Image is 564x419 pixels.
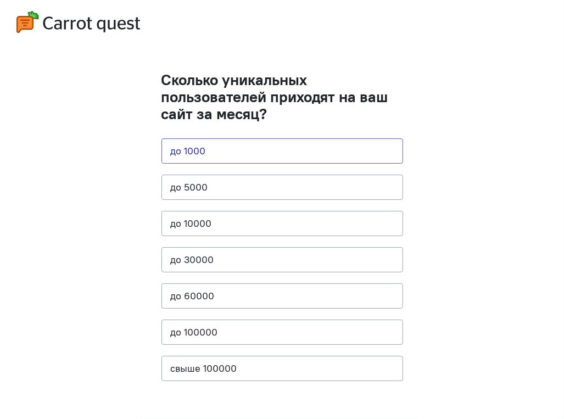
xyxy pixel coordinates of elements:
[161,247,403,272] button: до 30000
[161,320,403,345] button: до 100000
[161,356,403,381] button: свыше 100000
[161,283,403,309] button: до 60000
[161,138,403,164] button: до 1000
[161,175,403,200] button: до 5000
[161,71,403,122] h1: Сколько уникальных пользователей приходят на ваш сайт за месяц?
[16,11,140,33] img: logo
[161,211,403,236] button: до 10000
